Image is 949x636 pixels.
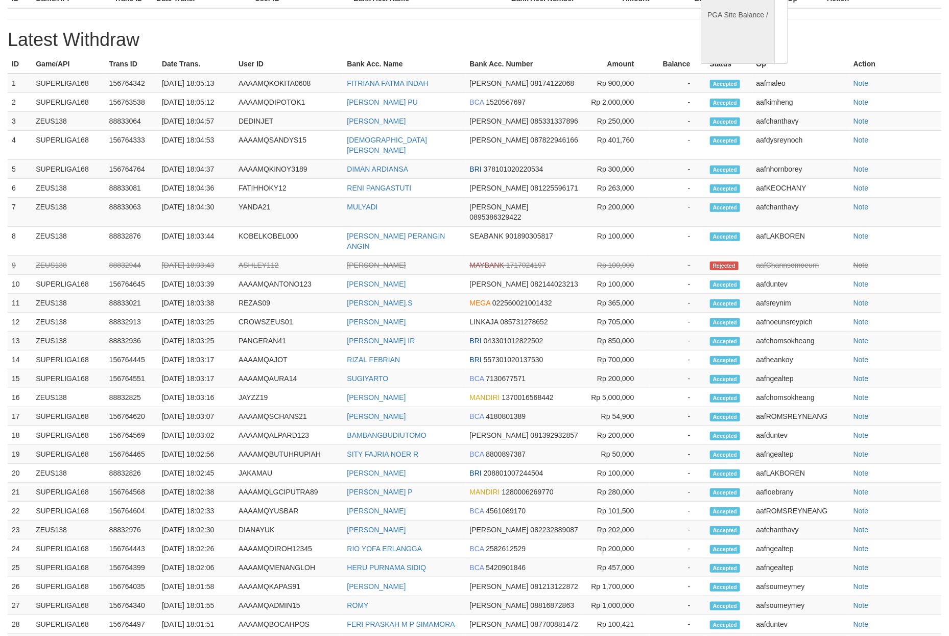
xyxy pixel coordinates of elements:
td: - [650,332,706,350]
span: [PERSON_NAME] [470,136,529,144]
span: BRI [470,469,482,477]
th: Amount [583,55,650,74]
td: - [650,407,706,426]
td: - [650,74,706,93]
span: BCA [470,374,484,383]
td: 156764645 [105,275,158,294]
td: [DATE] 18:03:43 [158,256,234,275]
span: Accepted [710,166,741,174]
a: Note [853,280,869,288]
td: SUPERLIGA168 [32,407,105,426]
span: BRI [470,165,482,173]
td: YANDA21 [234,198,343,227]
span: [PERSON_NAME] [470,117,529,125]
span: 557301020137530 [484,356,543,364]
span: Accepted [710,432,741,440]
span: Accepted [710,280,741,289]
span: Accepted [710,203,741,212]
td: [DATE] 18:05:13 [158,74,234,93]
td: aafchomsokheang [752,332,849,350]
a: [PERSON_NAME] [347,393,406,402]
td: - [650,388,706,407]
span: 081225596171 [531,184,578,192]
span: Accepted [710,469,741,478]
td: aafnoeunsreypich [752,313,849,332]
td: JAYZZ19 [234,388,343,407]
span: 1280006269770 [502,488,554,496]
td: - [650,112,706,131]
span: 1370016568442 [502,393,554,402]
a: [PERSON_NAME] [347,582,406,591]
span: 8800897387 [486,450,526,458]
span: Accepted [710,232,741,241]
td: [DATE] 18:03:44 [158,227,234,256]
a: RIO YOFA ERLANGGA [347,545,422,553]
td: [DATE] 18:04:36 [158,179,234,198]
th: Action [849,55,941,74]
td: aafsreynim [752,294,849,313]
a: Note [853,393,869,402]
td: 8 [8,227,32,256]
a: Note [853,203,869,211]
td: SUPERLIGA168 [32,275,105,294]
td: 15 [8,369,32,388]
a: Note [853,374,869,383]
span: 7130677571 [486,374,526,383]
a: Note [853,232,869,240]
span: Accepted [710,356,741,365]
span: Accepted [710,80,741,88]
td: AAAAMQBUTUHRUPIAH [234,445,343,464]
span: BRI [470,356,482,364]
a: Note [853,563,869,572]
td: 3 [8,112,32,131]
a: [PERSON_NAME] [347,412,406,420]
span: 0895386329422 [470,213,521,221]
td: [DATE] 18:02:38 [158,483,234,502]
td: 156763538 [105,93,158,112]
span: 1520567697 [486,98,526,106]
td: 18 [8,426,32,445]
td: ZEUS138 [32,112,105,131]
td: [DATE] 18:03:25 [158,313,234,332]
a: Note [853,488,869,496]
td: [DATE] 18:04:53 [158,131,234,160]
td: SUPERLIGA168 [32,131,105,160]
th: Status [706,55,752,74]
td: KOBELKOBEL000 [234,227,343,256]
td: ZEUS138 [32,198,105,227]
td: 9 [8,256,32,275]
td: [DATE] 18:04:57 [158,112,234,131]
td: aafngealtep [752,445,849,464]
span: MAYBANK [470,261,504,269]
td: AAAAMQAJOT [234,350,343,369]
td: [DATE] 18:04:37 [158,160,234,179]
a: BAMBANGBUDIUTOMO [347,431,426,439]
span: 043301012822502 [484,337,543,345]
span: BCA [470,412,484,420]
span: BCA [470,98,484,106]
td: 13 [8,332,32,350]
td: AAAAMQSCHANS21 [234,407,343,426]
td: ZEUS138 [32,294,105,313]
td: Rp 5,000,000 [583,388,650,407]
span: [PERSON_NAME] [470,203,529,211]
td: Rp 50,000 [583,445,650,464]
td: Rp 365,000 [583,294,650,313]
span: 1717024197 [506,261,546,269]
td: Rp 700,000 [583,350,650,369]
span: 378101020220534 [484,165,543,173]
td: aafdysreynoch [752,131,849,160]
span: Rejected [710,262,739,270]
span: 082144023213 [531,280,578,288]
td: - [650,369,706,388]
td: [DATE] 18:03:02 [158,426,234,445]
td: 19 [8,445,32,464]
a: Note [853,601,869,609]
td: 20 [8,464,32,483]
span: BCA [470,450,484,458]
td: 88832826 [105,464,158,483]
td: 88833081 [105,179,158,198]
a: Note [853,136,869,144]
td: 156764551 [105,369,158,388]
a: SITY FAJRIA NOER R [347,450,419,458]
